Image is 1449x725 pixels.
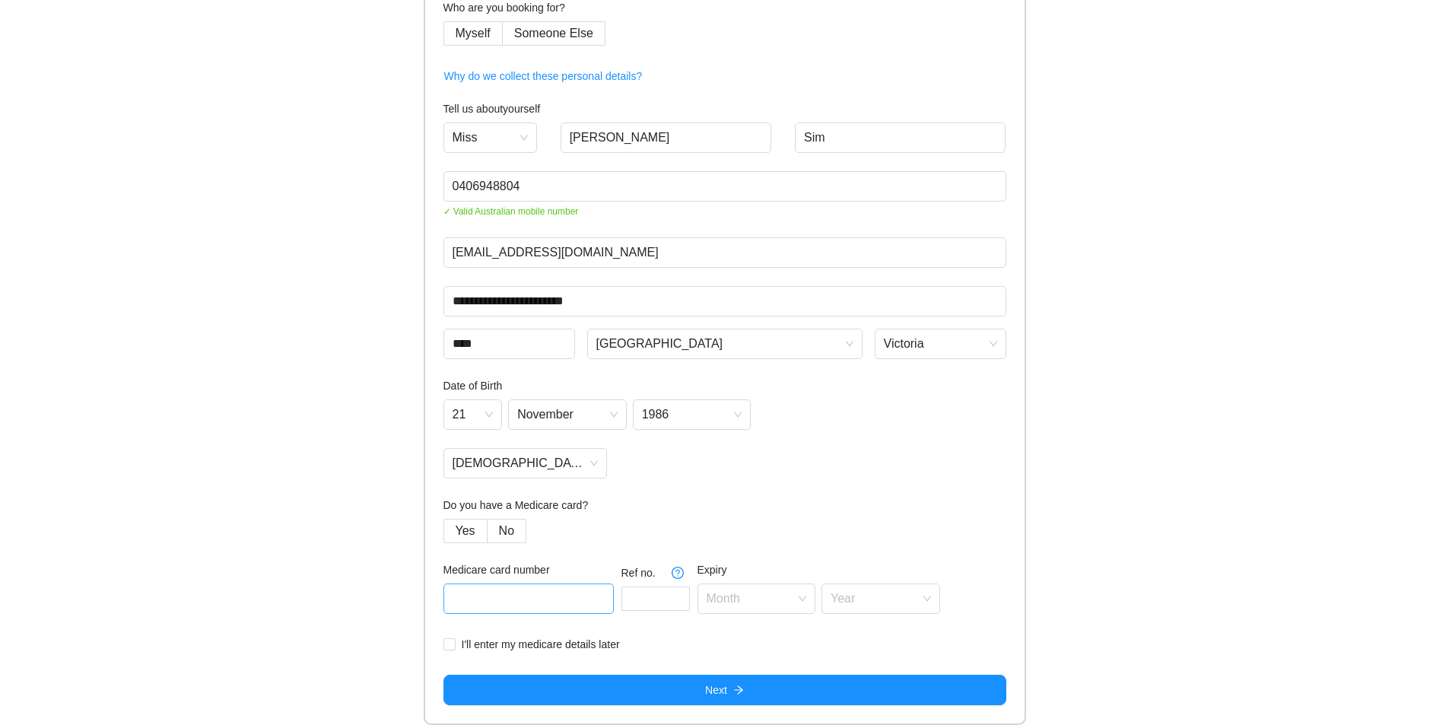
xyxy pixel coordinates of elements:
span: November [517,403,618,426]
input: Phone Number [443,171,1006,202]
span: South Melbourne [596,332,853,355]
h4: Expiry [697,561,940,578]
span: Next [705,682,727,698]
span: No [499,524,514,537]
button: question-circle [666,561,690,585]
span: I'll enter my medicare details later [456,636,626,653]
input: Email [443,237,1006,268]
span: 21 [453,403,494,426]
h4: Date of Birth [443,377,1006,394]
button: Nextarrow-right [443,675,1006,705]
h4: Tell us about yourself [443,100,1006,117]
span: arrow-right [733,685,744,697]
span: ✓ Valid Australian mobile number [443,205,1006,219]
span: Yes [456,524,475,537]
span: question-circle [666,567,689,579]
span: Miss [453,126,528,149]
span: Female [453,452,599,475]
span: Myself [456,27,491,40]
h4: Ref no. [621,564,690,581]
h4: Medicare card number [443,561,614,578]
button: Why do we collect these personal details? [443,64,643,88]
input: Last Name [795,122,1006,153]
input: First Name [561,122,772,153]
h4: Do you have a Medicare card? [443,497,1006,514]
span: Someone Else [514,27,593,40]
span: Victoria [884,332,997,355]
span: 1986 [642,403,742,426]
span: Why do we collect these personal details? [444,68,643,84]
